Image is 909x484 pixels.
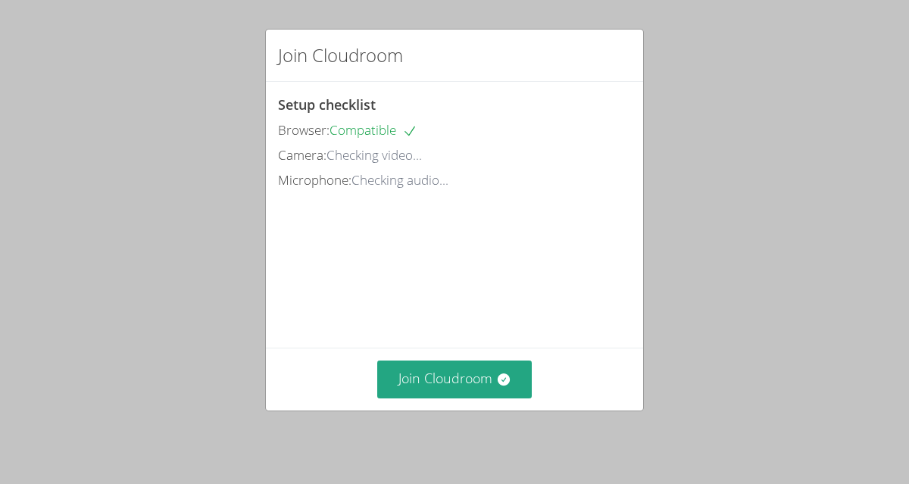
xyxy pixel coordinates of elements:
span: Microphone: [278,171,351,189]
span: Checking audio... [351,171,448,189]
button: Join Cloudroom [377,361,533,398]
span: Camera: [278,146,326,164]
span: Checking video... [326,146,422,164]
span: Browser: [278,121,330,139]
span: Setup checklist [278,95,376,114]
span: Compatible [330,121,417,139]
h2: Join Cloudroom [278,42,403,69]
